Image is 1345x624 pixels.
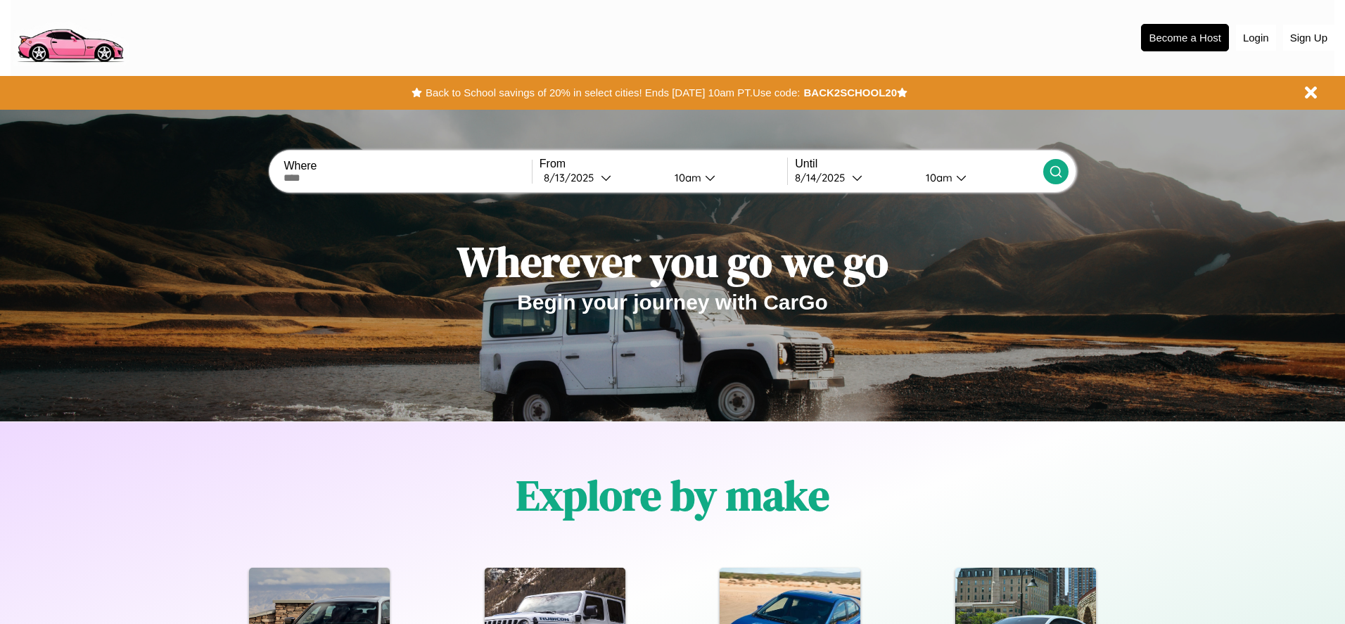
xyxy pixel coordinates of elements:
div: 10am [668,171,705,184]
div: 8 / 13 / 2025 [544,171,601,184]
button: 10am [914,170,1043,185]
button: 8/13/2025 [540,170,663,185]
label: Until [795,158,1043,170]
b: BACK2SCHOOL20 [803,87,897,98]
button: Login [1236,25,1276,51]
button: Back to School savings of 20% in select cities! Ends [DATE] 10am PT.Use code: [422,83,803,103]
button: Sign Up [1283,25,1334,51]
label: Where [283,160,531,172]
div: 8 / 14 / 2025 [795,171,852,184]
img: logo [11,7,129,66]
div: 10am [919,171,956,184]
h1: Explore by make [516,466,829,524]
button: 10am [663,170,787,185]
label: From [540,158,787,170]
button: Become a Host [1141,24,1229,51]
